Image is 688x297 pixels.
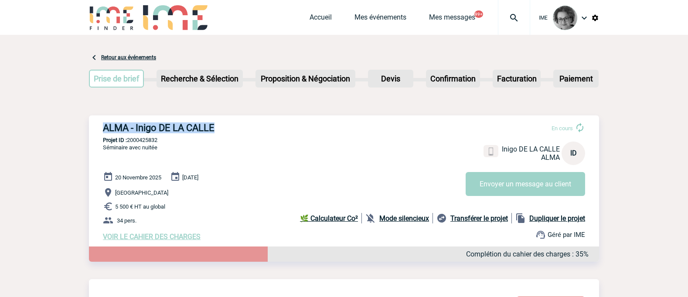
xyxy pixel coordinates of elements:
[90,71,143,87] p: Prise de brief
[427,71,479,87] p: Confirmation
[103,233,201,241] a: VOIR LE CAHIER DES CHARGES
[115,189,168,196] span: [GEOGRAPHIC_DATA]
[539,15,548,21] span: IME
[379,214,429,223] b: Mode silencieux
[157,71,242,87] p: Recherche & Sélection
[103,122,364,133] h3: ALMA - Inigo DE LA CALLE
[300,213,362,223] a: 🌿 Calculateur Co²
[101,54,156,61] a: Retour aux événements
[570,149,577,157] span: ID
[369,71,412,87] p: Devis
[300,214,358,223] b: 🌿 Calculateur Co²
[535,229,546,240] img: support.png
[115,174,161,181] span: 20 Novembre 2025
[256,71,354,87] p: Proposition & Négociation
[310,13,332,25] a: Accueil
[502,145,560,153] span: Inigo DE LA CALLE
[89,137,599,143] p: 2000425832
[487,148,495,155] img: portable.png
[117,217,136,224] span: 34 pers.
[494,71,540,87] p: Facturation
[515,213,526,223] img: file_copy-black-24dp.png
[548,231,585,239] span: Géré par IME
[554,71,598,87] p: Paiement
[429,13,475,25] a: Mes messages
[182,174,198,181] span: [DATE]
[103,137,127,143] b: Projet ID :
[115,203,165,210] span: 5 500 € HT au global
[466,172,585,196] button: Envoyer un message au client
[552,125,573,132] span: En cours
[354,13,406,25] a: Mes événements
[553,6,577,30] img: 101028-0.jpg
[541,153,560,162] span: ALMA
[529,214,585,223] b: Dupliquer le projet
[474,10,483,18] button: 99+
[89,5,134,30] img: IME-Finder
[103,144,157,151] span: Séminaire avec nuitée
[450,214,508,223] b: Transférer le projet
